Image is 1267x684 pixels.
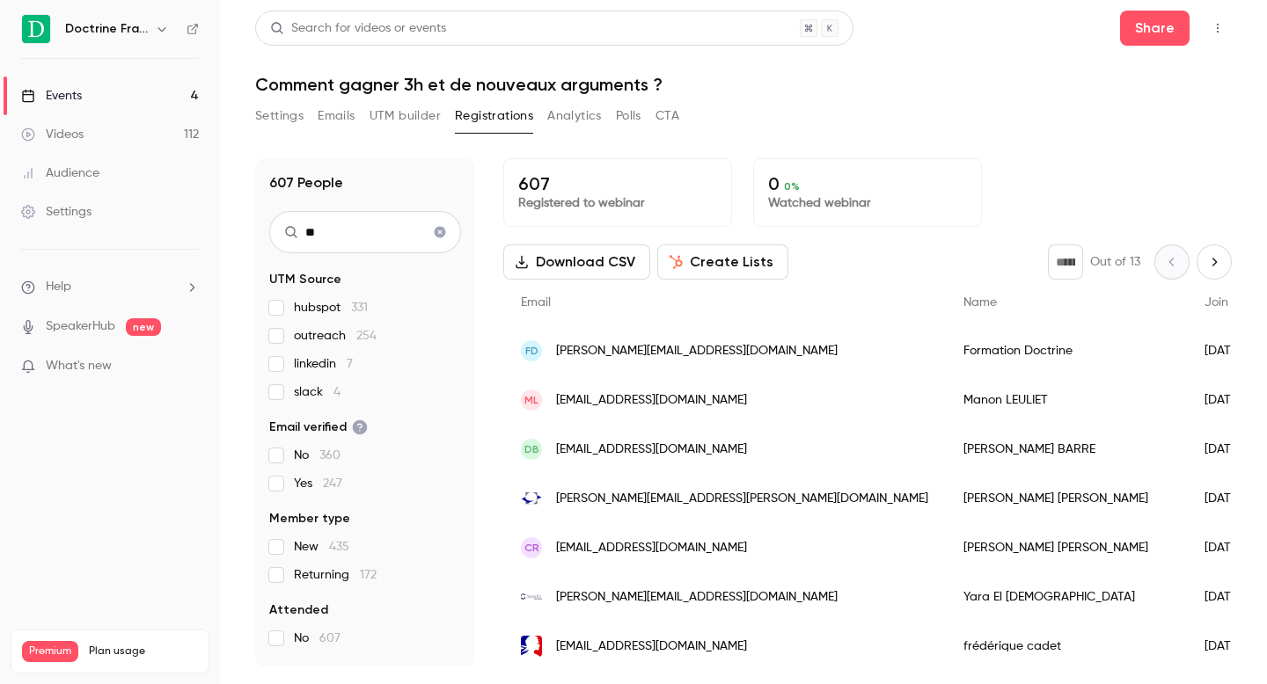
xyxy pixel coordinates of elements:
span: 435 [329,541,349,553]
h1: 607 People [269,172,343,193]
div: Manon LEULIET [946,375,1187,425]
span: [PERSON_NAME][EMAIL_ADDRESS][DOMAIN_NAME] [556,588,838,607]
div: Audience [21,164,99,182]
div: Events [21,87,82,105]
span: Join date [1205,296,1259,309]
p: 607 [518,173,717,194]
h6: Doctrine France [65,20,148,38]
button: Settings [255,102,304,130]
h1: Comment gagner 3h et de nouveaux arguments ? [255,74,1232,95]
span: [EMAIL_ADDRESS][DOMAIN_NAME] [556,440,747,459]
span: linkedin [294,355,353,373]
span: DB [524,441,539,457]
button: Next page [1197,244,1232,280]
span: New [294,538,349,556]
span: [EMAIL_ADDRESS][DOMAIN_NAME] [556,539,747,557]
span: No [294,629,341,647]
span: ML [524,392,538,408]
div: frédérique cadet [946,622,1187,671]
div: [PERSON_NAME] [PERSON_NAME] [946,523,1187,572]
span: 254 [356,330,377,342]
button: Polls [616,102,641,130]
div: Settings [21,203,92,221]
img: squadra-avocats.com [521,586,542,608]
span: 331 [351,302,368,314]
span: Premium [22,641,78,662]
span: Email [521,296,551,309]
span: Attended [269,601,328,619]
a: SpeakerHub [46,317,115,336]
img: centrale-med.fr [521,488,542,509]
button: CTA [655,102,679,130]
span: UTM Source [269,271,341,288]
button: Share [1120,11,1190,46]
div: Formation Doctrine [946,326,1187,375]
button: Download CSV [503,244,650,280]
span: hubspot [294,299,368,317]
img: ac-reunion.fr [521,636,542,657]
iframe: Noticeable Trigger [178,359,199,375]
div: [PERSON_NAME] [PERSON_NAME] [946,474,1187,523]
span: No [294,447,341,464]
span: 7 [347,358,353,370]
span: 4 [333,386,341,398]
button: Emails [318,102,355,130]
span: 172 [360,569,377,581]
li: help-dropdown-opener [21,278,199,296]
span: new [126,318,161,336]
span: [PERSON_NAME][EMAIL_ADDRESS][PERSON_NAME][DOMAIN_NAME] [556,490,928,508]
div: Videos [21,126,84,143]
span: Plan usage [89,644,198,659]
span: Views [269,665,304,682]
span: 247 [323,477,342,490]
span: Member type [269,510,350,528]
button: Registrations [455,102,533,130]
span: outreach [294,327,377,345]
div: [PERSON_NAME] BARRE [946,425,1187,474]
p: Out of 13 [1090,253,1140,271]
span: 607 [319,632,341,644]
span: Email verified [269,418,368,436]
span: 0 % [784,180,800,193]
img: Doctrine France [22,15,50,43]
span: CR [524,540,539,556]
span: FD [525,343,538,359]
div: Search for videos or events [270,19,446,38]
span: Help [46,278,71,296]
button: Analytics [547,102,602,130]
span: What's new [46,357,112,375]
span: slack [294,383,341,401]
span: [EMAIL_ADDRESS][DOMAIN_NAME] [556,391,747,410]
div: Yara El [DEMOGRAPHIC_DATA] [946,572,1187,622]
p: Registered to webinar [518,194,717,212]
button: Create Lists [657,244,788,280]
span: 360 [319,449,341,462]
span: [EMAIL_ADDRESS][DOMAIN_NAME] [556,637,747,656]
p: 0 [768,173,967,194]
span: Yes [294,475,342,492]
button: UTM builder [370,102,441,130]
span: Name [963,296,997,309]
span: Returning [294,566,377,584]
span: [PERSON_NAME][EMAIL_ADDRESS][DOMAIN_NAME] [556,342,838,360]
button: Clear search [426,218,454,246]
p: Watched webinar [768,194,967,212]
